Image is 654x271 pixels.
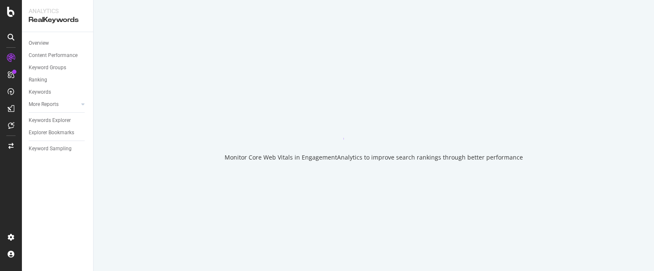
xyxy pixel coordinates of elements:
[225,153,523,162] div: Monitor Core Web Vitals in EngagementAnalytics to improve search rankings through better performance
[29,128,74,137] div: Explorer Bookmarks
[29,51,87,60] a: Content Performance
[29,76,47,84] div: Ranking
[29,116,87,125] a: Keywords Explorer
[29,15,86,25] div: RealKeywords
[29,39,49,48] div: Overview
[343,109,404,140] div: animation
[29,39,87,48] a: Overview
[29,100,59,109] div: More Reports
[29,144,87,153] a: Keyword Sampling
[29,100,79,109] a: More Reports
[29,7,86,15] div: Analytics
[29,88,87,97] a: Keywords
[29,51,78,60] div: Content Performance
[29,88,51,97] div: Keywords
[29,76,87,84] a: Ranking
[29,63,87,72] a: Keyword Groups
[29,128,87,137] a: Explorer Bookmarks
[29,144,72,153] div: Keyword Sampling
[29,63,66,72] div: Keyword Groups
[29,116,71,125] div: Keywords Explorer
